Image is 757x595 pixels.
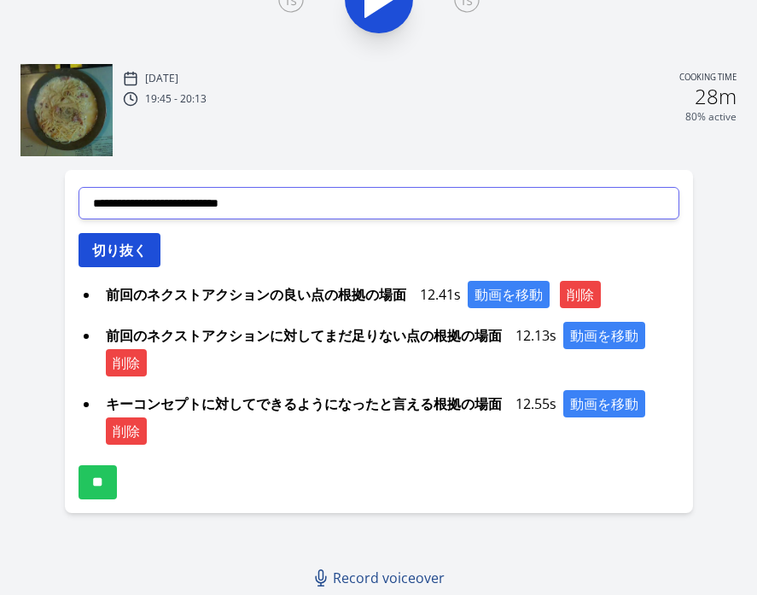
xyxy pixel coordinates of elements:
[563,390,645,417] button: 動画を移動
[306,561,455,595] a: Record voiceover
[79,233,160,267] button: 切り抜く
[145,92,207,106] p: 19:45 - 20:13
[99,390,509,417] span: キーコンセプトに対してできるようになったと言える根拠の場面
[563,322,645,349] button: 動画を移動
[99,390,679,445] div: 12.55s
[333,568,445,588] span: Record voiceover
[99,322,679,376] div: 12.13s
[106,349,147,376] button: 削除
[560,281,601,308] button: 削除
[99,322,509,349] span: 前回のネクストアクションに対してまだ足りない点の根拠の場面
[468,281,550,308] button: 動画を移動
[679,71,737,86] p: Cooking time
[145,72,178,85] p: [DATE]
[695,86,737,107] h2: 28m
[20,64,113,156] img: 250903104639_thumb.jpeg
[106,417,147,445] button: 削除
[99,281,679,308] div: 12.41s
[685,110,737,124] p: 80% active
[99,281,413,308] span: 前回のネクストアクションの良い点の根拠の場面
